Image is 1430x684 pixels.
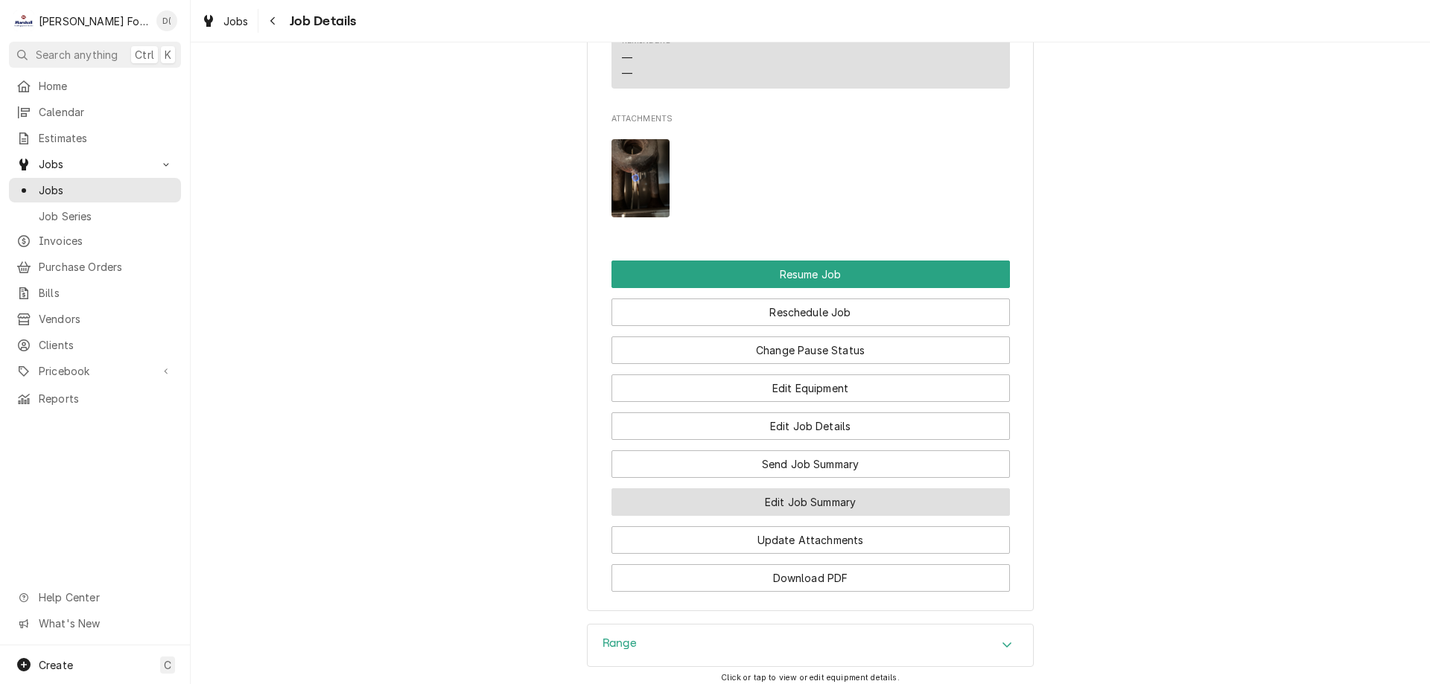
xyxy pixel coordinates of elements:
span: Reports [39,391,174,406]
a: Reports [9,386,181,411]
div: Button Group Row [611,288,1010,326]
span: Jobs [223,13,249,29]
div: Range [587,624,1034,667]
div: [PERSON_NAME] Food Equipment Service [39,13,148,29]
div: Button Group Row [611,478,1010,516]
span: Help Center [39,589,172,605]
div: Reminders [622,35,671,80]
span: Attachments [611,128,1010,230]
button: Change Pause Status [611,336,1010,364]
span: Clients [39,337,174,353]
div: Button Group Row [611,364,1010,402]
button: Edit Equipment [611,374,1010,402]
div: Button Group Row [611,326,1010,364]
span: Job Series [39,208,174,224]
a: Home [9,74,181,98]
div: Attachments [611,113,1010,229]
span: Bills [39,285,174,301]
img: ds7ffeYBTIgrXUkBSA1U [611,139,670,217]
div: Button Group Row [611,402,1010,440]
div: M [13,10,34,31]
span: Job Details [285,11,357,31]
div: Marshall Food Equipment Service's Avatar [13,10,34,31]
a: Bills [9,281,181,305]
h3: Range [603,636,637,651]
span: Ctrl [135,47,154,63]
a: Go to What's New [9,611,181,636]
span: Jobs [39,182,174,198]
div: Button Group Row [611,554,1010,592]
a: Jobs [195,9,255,33]
div: Button Group Row [611,516,1010,554]
div: Derek Testa (81)'s Avatar [156,10,177,31]
button: Download PDF [611,564,1010,592]
div: Accordion Header [588,624,1033,666]
span: Calendar [39,104,174,120]
button: Reschedule Job [611,298,1010,326]
a: Clients [9,333,181,357]
a: Go to Pricebook [9,359,181,383]
span: Jobs [39,156,151,172]
button: Search anythingCtrlK [9,42,181,68]
span: Search anything [36,47,118,63]
div: Button Group Row [611,440,1010,478]
span: Vendors [39,311,174,327]
a: Vendors [9,307,181,331]
button: Send Job Summary [611,450,1010,478]
a: Job Series [9,204,181,228]
span: Purchase Orders [39,259,174,275]
a: Invoices [9,228,181,253]
a: Go to Help Center [9,585,181,610]
a: Go to Jobs [9,152,181,176]
a: Estimates [9,126,181,150]
button: Edit Job Details [611,412,1010,440]
span: Click or tap to view or edit equipment details. [721,673,900,683]
span: Attachments [611,113,1010,125]
button: Accordion Details Expand Trigger [588,624,1033,666]
span: Invoices [39,233,174,249]
button: Navigate back [261,9,285,33]
a: Calendar [9,100,181,124]
button: Resume Job [611,261,1010,288]
a: Jobs [9,178,181,202]
span: Estimates [39,130,174,146]
div: — [622,50,632,65]
span: Create [39,659,73,671]
a: Purchase Orders [9,255,181,279]
div: Button Group Row [611,261,1010,288]
div: — [622,65,632,81]
button: Edit Job Summary [611,488,1010,516]
span: What's New [39,616,172,631]
span: K [165,47,171,63]
div: D( [156,10,177,31]
span: C [164,657,171,673]
button: Update Attachments [611,526,1010,554]
div: Button Group [611,261,1010,592]
span: Pricebook [39,363,151,379]
span: Home [39,78,174,94]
